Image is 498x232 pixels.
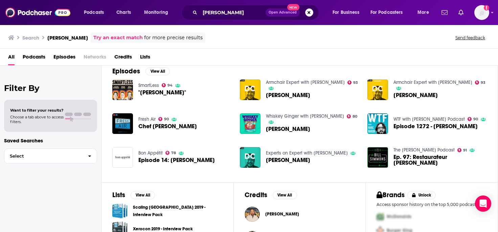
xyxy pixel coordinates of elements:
span: 90 [473,118,478,121]
span: For Podcasters [370,8,403,17]
a: 91 [457,148,467,152]
a: Credits [114,51,132,65]
h2: Credits [245,191,267,199]
a: Lists [140,51,150,65]
span: For Business [333,8,359,17]
span: Monitoring [144,8,168,17]
a: David Chang [240,147,261,168]
div: Open Intercom Messenger [475,195,491,212]
span: 94 [167,84,173,87]
button: open menu [366,7,413,18]
a: David Chang [265,211,299,217]
img: "David Chang" [112,79,133,100]
p: Access sponsor history on the top 5,000 podcasts. [377,202,487,207]
span: Choose a tab above to access filters. [10,115,64,124]
h2: Filter By [4,83,97,93]
input: Search podcasts, credits, & more... [200,7,266,18]
a: Chef David Chang [138,123,197,129]
img: First Pro Logo [374,210,387,224]
a: Armchair Expert with Dax Shepard [266,79,345,85]
a: Episode 1272 - David Chang [393,123,478,129]
a: CreditsView All [245,191,297,199]
span: Select [4,154,83,158]
a: Try an exact match [93,34,143,42]
button: open menu [328,7,368,18]
button: Open AdvancedNew [266,8,300,17]
span: Logged in as TaraKennedy [474,5,489,20]
span: 78 [171,152,176,155]
a: Show notifications dropdown [439,7,450,18]
img: David Chang [245,207,260,222]
a: Charts [112,7,135,18]
a: All [8,51,15,65]
h3: Search [22,34,39,41]
img: David Chang [240,113,261,134]
span: [PERSON_NAME] [265,211,299,217]
a: David Chang [367,79,388,100]
a: 93 [475,80,486,85]
img: Chef David Chang [112,113,133,134]
div: Search podcasts, credits, & more... [188,5,325,20]
button: open menu [79,7,113,18]
a: 90 [158,117,169,121]
span: Chef [PERSON_NAME] [138,123,197,129]
button: View All [131,191,155,199]
a: SmartLess [138,83,159,88]
button: Send feedback [453,35,487,41]
span: New [287,4,299,10]
button: open menu [139,7,177,18]
span: 93 [481,81,485,84]
a: Scaling [GEOGRAPHIC_DATA] 2019 - Interview Pack [133,204,223,218]
a: Whiskey Ginger with Andrew Santino [266,113,344,119]
button: View All [273,191,297,199]
img: Ep. 97: Restaurateur David Chang [367,147,388,168]
a: Podcasts [23,51,45,65]
a: Show notifications dropdown [456,7,466,18]
a: WTF with Marc Maron Podcast [393,116,465,122]
a: Ep. 97: Restaurateur David Chang [393,154,487,166]
img: Episode 1272 - David Chang [367,113,388,134]
a: David Chang [266,126,310,132]
span: [PERSON_NAME] [393,92,438,98]
span: Episode 1272 - [PERSON_NAME] [393,123,478,129]
h3: [PERSON_NAME] [47,34,88,41]
a: 94 [162,83,173,87]
img: User Profile [474,5,489,20]
button: Show profile menu [474,5,489,20]
a: Podchaser - Follow, Share and Rate Podcasts [5,6,70,19]
a: Episodes [53,51,75,65]
span: 93 [353,81,358,84]
span: 80 [353,115,357,118]
a: 93 [347,80,358,85]
a: Scaling New Heights 2019 - Interview Pack [112,203,128,218]
span: Networks [84,51,106,65]
h2: Episodes [112,67,140,75]
span: Episode 14: [PERSON_NAME] [138,157,215,163]
a: David Chang [266,157,310,163]
button: David ChangDavid Chang [245,203,355,225]
span: for more precise results [144,34,203,42]
a: 90 [468,117,478,121]
span: Open Advanced [269,11,297,14]
img: David Chang [240,79,261,100]
span: 91 [463,149,467,152]
p: Saved Searches [4,137,97,144]
span: Charts [116,8,131,17]
a: Fresh Air [138,116,156,122]
span: Podcasts [84,8,104,17]
a: ListsView All [112,191,155,199]
span: Ep. 97: Restaurateur [PERSON_NAME] [393,154,487,166]
a: David Chang [393,92,438,98]
span: [PERSON_NAME] [266,92,310,98]
h2: Brands [377,191,405,199]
